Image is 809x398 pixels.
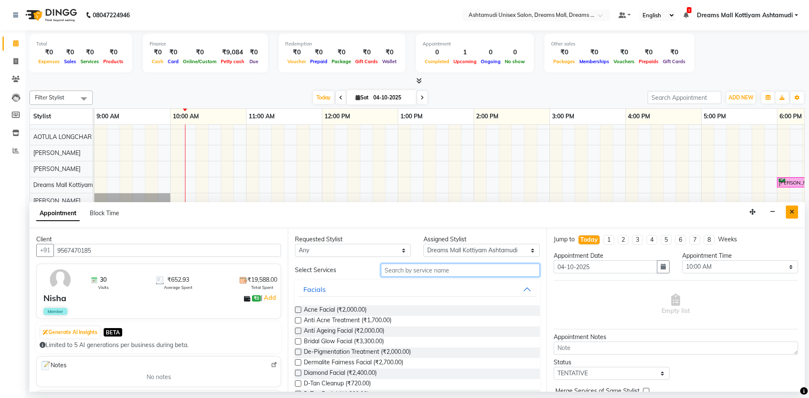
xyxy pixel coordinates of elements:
[36,206,80,221] span: Appointment
[36,244,54,257] button: +91
[661,48,688,57] div: ₹0
[247,275,277,284] span: ₹19,588.00
[33,149,80,157] span: [PERSON_NAME]
[474,110,501,123] a: 2:00 PM
[90,209,119,217] span: Block Time
[247,59,260,64] span: Due
[263,293,277,303] a: Add
[580,235,598,244] div: Today
[171,110,201,123] a: 10:00 AM
[246,48,261,57] div: ₹0
[554,235,575,244] div: Jump to
[167,275,189,284] span: ₹652.93
[150,59,166,64] span: Cash
[451,59,479,64] span: Upcoming
[423,40,527,48] div: Appointment
[479,59,503,64] span: Ongoing
[551,48,577,57] div: ₹0
[611,48,637,57] div: ₹0
[304,305,367,316] span: Acne Facial (₹2,000.00)
[35,94,64,101] span: Filter Stylist
[304,369,377,379] span: Diamond Facial (₹2,400.00)
[423,59,451,64] span: Completed
[554,358,670,367] div: Status
[285,48,308,57] div: ₹0
[577,59,611,64] span: Memberships
[683,11,688,19] a: 1
[33,181,123,189] span: Dreams Mall Kottiyam Ashtamudi
[551,59,577,64] span: Packages
[554,260,657,273] input: yyyy-mm-dd
[252,295,261,302] span: ₹0
[43,308,67,315] span: Member
[298,282,536,297] button: Facials
[398,110,425,123] a: 1:00 PM
[181,48,219,57] div: ₹0
[33,133,92,141] span: AOTULA LONGCHAR
[36,235,281,244] div: Client
[295,235,411,244] div: Requested Stylist
[181,59,219,64] span: Online/Custom
[150,40,261,48] div: Finance
[40,341,278,350] div: Limited to 5 AI generations per business during beta.
[380,59,399,64] span: Wallet
[777,110,804,123] a: 6:00 PM
[718,235,737,244] div: Weeks
[661,59,688,64] span: Gift Cards
[304,337,384,347] span: Bridal Glow Facial (₹3,300.00)
[62,48,78,57] div: ₹0
[689,235,700,245] li: 7
[308,59,329,64] span: Prepaid
[637,48,661,57] div: ₹0
[726,92,755,104] button: ADD NEW
[675,235,686,245] li: 6
[166,59,181,64] span: Card
[646,235,657,245] li: 4
[786,206,798,219] button: Close
[304,358,403,369] span: Dermalite Fairness Facial (₹2,700.00)
[36,40,126,48] div: Total
[308,48,329,57] div: ₹0
[94,110,121,123] a: 9:00 AM
[353,59,380,64] span: Gift Cards
[101,48,126,57] div: ₹0
[33,112,51,120] span: Stylist
[78,59,101,64] span: Services
[285,59,308,64] span: Voucher
[632,235,643,245] li: 3
[36,48,62,57] div: ₹0
[219,59,246,64] span: Petty cash
[36,59,62,64] span: Expenses
[104,328,122,336] span: BETA
[40,326,99,338] button: Generate AI Insights
[289,266,374,275] div: Select Services
[304,347,411,358] span: De-Pigmentation Treatment (₹2,000.00)
[93,3,130,27] b: 08047224946
[313,91,334,104] span: Today
[101,59,126,64] span: Products
[729,94,753,101] span: ADD NEW
[33,165,80,173] span: [PERSON_NAME]
[43,292,66,305] div: Nisha
[62,59,78,64] span: Sales
[304,379,371,390] span: D-Tan Cleanup (₹720.00)
[503,48,527,57] div: 0
[166,48,181,57] div: ₹0
[48,267,72,292] img: avatar
[219,48,246,57] div: ₹9,084
[329,59,353,64] span: Package
[380,48,399,57] div: ₹0
[164,284,193,291] span: Average Spent
[687,7,691,13] span: 1
[423,48,451,57] div: 0
[554,251,670,260] div: Appointment Date
[661,235,672,245] li: 5
[423,235,539,244] div: Assigned Stylist
[626,110,652,123] a: 4:00 PM
[551,40,688,48] div: Other sales
[550,110,576,123] a: 3:00 PM
[381,264,540,277] input: Search by service name
[100,275,107,284] span: 30
[303,284,326,294] div: Facials
[285,40,399,48] div: Redemption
